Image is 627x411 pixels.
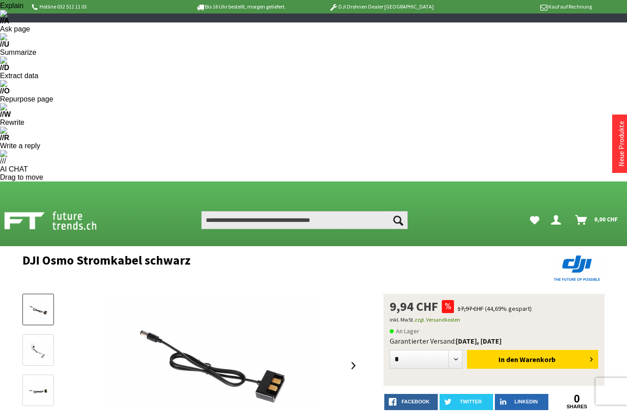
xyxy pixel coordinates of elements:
a: Warenkorb [572,211,623,229]
a: zzgl. Versandkosten [414,316,460,323]
a: Meine Favoriten [525,211,544,229]
span: Warenkorb [520,355,556,364]
a: twitter [440,394,493,410]
img: Shop Futuretrends - zur Startseite wechseln [4,209,116,232]
div: Garantierter Versand: [390,336,598,345]
span: (44,69% gespart) [485,305,532,313]
span: 9,94 CHF [390,300,438,313]
span: 0,00 CHF [594,212,618,226]
button: In den Warenkorb [467,350,598,369]
p: inkl. MwSt. [390,314,598,325]
a: Dein Konto [547,211,568,229]
span: In den [498,355,518,364]
span: LinkedIn [514,399,538,404]
a: shares [550,404,604,410]
a: LinkedIn [495,394,548,410]
img: Vorschau: DJI Osmo Stromkabel schwarz [25,301,51,319]
a: 0 [550,394,604,404]
b: [DATE], [DATE] [456,336,502,345]
input: Produkt, Marke, Kategorie, EAN, Artikelnummer… [201,211,408,229]
h1: DJI Osmo Stromkabel schwarz [22,253,488,267]
button: Suchen [389,211,408,229]
span: facebook [401,399,429,404]
img: DJI [551,253,605,283]
span: twitter [460,399,482,404]
a: facebook [384,394,438,410]
span: 17,97 CHF [458,305,484,313]
span: An Lager [390,326,419,336]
